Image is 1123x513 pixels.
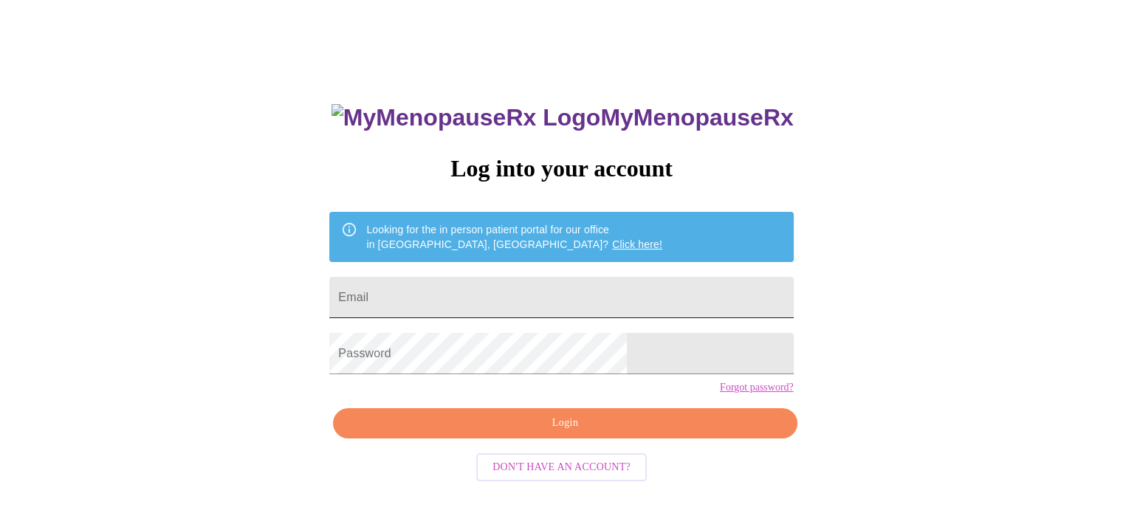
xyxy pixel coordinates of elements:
div: Looking for the in person patient portal for our office in [GEOGRAPHIC_DATA], [GEOGRAPHIC_DATA]? [366,216,662,258]
a: Forgot password? [720,382,794,393]
a: Don't have an account? [473,459,650,472]
h3: Log into your account [329,155,793,182]
a: Click here! [612,238,662,250]
img: MyMenopauseRx Logo [332,104,600,131]
button: Don't have an account? [476,453,647,482]
button: Login [333,408,797,438]
span: Don't have an account? [492,458,631,477]
span: Login [350,414,780,433]
h3: MyMenopauseRx [332,104,794,131]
